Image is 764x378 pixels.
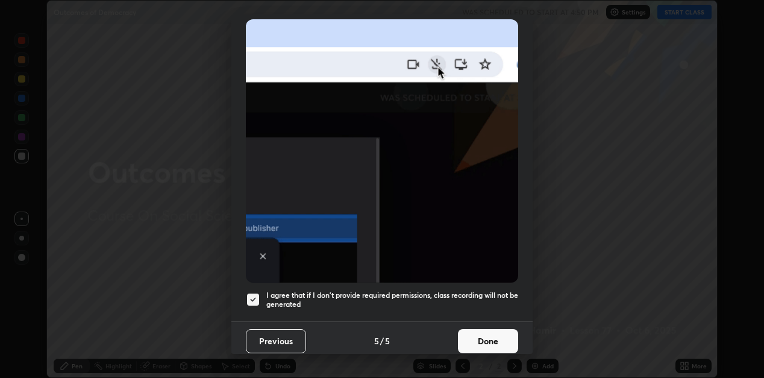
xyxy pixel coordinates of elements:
[458,329,518,353] button: Done
[266,291,518,309] h5: I agree that if I don't provide required permissions, class recording will not be generated
[380,335,384,347] h4: /
[246,329,306,353] button: Previous
[385,335,390,347] h4: 5
[246,19,518,283] img: downloads-permission-blocked.gif
[374,335,379,347] h4: 5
